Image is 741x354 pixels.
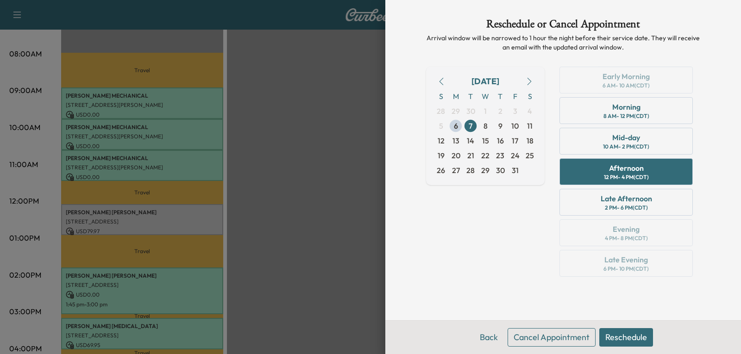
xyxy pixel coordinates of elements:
[601,193,652,204] div: Late Afternoon
[482,135,489,146] span: 15
[439,120,443,131] span: 5
[605,204,648,211] div: 2 PM - 6 PM (CDT)
[433,89,448,104] span: S
[508,89,522,104] span: F
[603,143,649,150] div: 10 AM - 2 PM (CDT)
[438,150,445,161] span: 19
[497,135,504,146] span: 16
[496,150,504,161] span: 23
[466,106,475,117] span: 30
[496,165,505,176] span: 30
[612,132,640,143] div: Mid-day
[498,106,502,117] span: 2
[452,165,460,176] span: 27
[467,150,474,161] span: 21
[493,89,508,104] span: T
[508,328,596,347] button: Cancel Appointment
[426,33,700,52] p: Arrival window will be narrowed to 1 hour the night before their service date. They will receive ...
[481,165,490,176] span: 29
[471,75,499,88] div: [DATE]
[512,135,518,146] span: 17
[599,328,653,347] button: Reschedule
[609,162,644,174] div: Afternoon
[469,120,472,131] span: 7
[426,19,700,33] h1: Reschedule or Cancel Appointment
[603,112,649,120] div: 8 AM - 12 PM (CDT)
[527,120,533,131] span: 11
[452,106,460,117] span: 29
[481,150,490,161] span: 22
[604,174,649,181] div: 12 PM - 4 PM (CDT)
[612,101,641,112] div: Morning
[437,165,445,176] span: 26
[448,89,463,104] span: M
[438,135,445,146] span: 12
[522,89,537,104] span: S
[452,150,460,161] span: 20
[511,150,520,161] span: 24
[454,120,458,131] span: 6
[452,135,459,146] span: 13
[478,89,493,104] span: W
[463,89,478,104] span: T
[498,120,502,131] span: 9
[513,106,517,117] span: 3
[484,120,488,131] span: 8
[526,150,534,161] span: 25
[484,106,487,117] span: 1
[512,165,519,176] span: 31
[474,328,504,347] button: Back
[467,135,474,146] span: 14
[437,106,445,117] span: 28
[511,120,519,131] span: 10
[466,165,475,176] span: 28
[527,106,532,117] span: 4
[527,135,534,146] span: 18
